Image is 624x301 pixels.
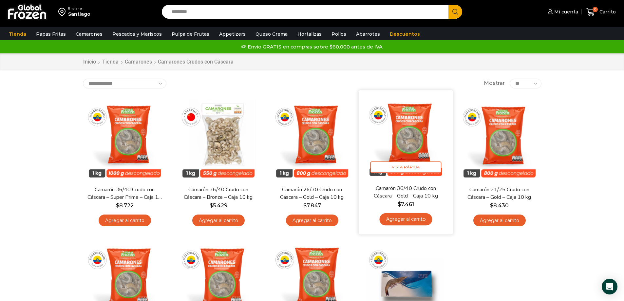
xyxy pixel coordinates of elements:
a: Papas Fritas [33,28,69,40]
span: Mi cuenta [553,9,578,15]
bdi: 7.847 [303,202,321,209]
select: Pedido de la tienda [83,79,166,88]
a: Camarón 21/25 Crudo con Cáscara – Gold – Caja 10 kg [462,186,537,201]
span: $ [397,201,401,207]
span: $ [116,202,119,209]
a: Queso Crema [252,28,291,40]
a: 0 Carrito [585,4,617,20]
a: Descuentos [387,28,423,40]
a: Abarrotes [353,28,383,40]
a: Agregar al carrito: “Camarón 36/40 Crudo con Cáscara - Super Prime - Caja 10 kg” [99,215,151,227]
span: $ [490,202,493,209]
div: Open Intercom Messenger [602,279,617,294]
bdi: 7.461 [397,201,414,207]
a: Camarón 36/40 Crudo con Cáscara – Gold – Caja 10 kg [368,184,444,200]
h1: Camarones Crudos con Cáscara [158,59,234,65]
a: Inicio [83,58,96,66]
a: Camarón 36/40 Crudo con Cáscara – Bronze – Caja 10 kg [180,186,256,201]
a: Agregar al carrito: “Camarón 21/25 Crudo con Cáscara - Gold - Caja 10 kg” [473,215,526,227]
span: $ [210,202,213,209]
a: Agregar al carrito: “Camarón 36/40 Crudo con Cáscara - Gold - Caja 10 kg” [379,213,432,225]
nav: Breadcrumb [83,58,234,66]
a: Hortalizas [294,28,325,40]
bdi: 5.429 [210,202,227,209]
a: Tienda [6,28,29,40]
span: $ [303,202,307,209]
a: Pulpa de Frutas [168,28,213,40]
a: Camarones [72,28,106,40]
img: address-field-icon.svg [58,6,68,17]
span: Carrito [598,9,616,15]
span: 0 [593,7,598,12]
a: Camarones [124,58,152,66]
a: Pollos [328,28,350,40]
a: Pescados y Mariscos [109,28,165,40]
a: Agregar al carrito: “Camarón 36/40 Crudo con Cáscara - Bronze - Caja 10 kg” [192,215,245,227]
a: Camarón 26/30 Crudo con Cáscara – Gold – Caja 10 kg [274,186,350,201]
span: Mostrar [484,80,505,87]
a: Appetizers [216,28,249,40]
a: Camarón 36/40 Crudo con Cáscara – Super Prime – Caja 10 kg [87,186,162,201]
a: Mi cuenta [546,5,578,18]
span: Vista Rápida [370,161,441,173]
bdi: 8.430 [490,202,509,209]
div: Enviar a [68,6,90,11]
div: Santiago [68,11,90,17]
button: Search button [448,5,462,19]
a: Agregar al carrito: “Camarón 26/30 Crudo con Cáscara - Gold - Caja 10 kg” [286,215,338,227]
bdi: 8.722 [116,202,134,209]
a: Tienda [102,58,119,66]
